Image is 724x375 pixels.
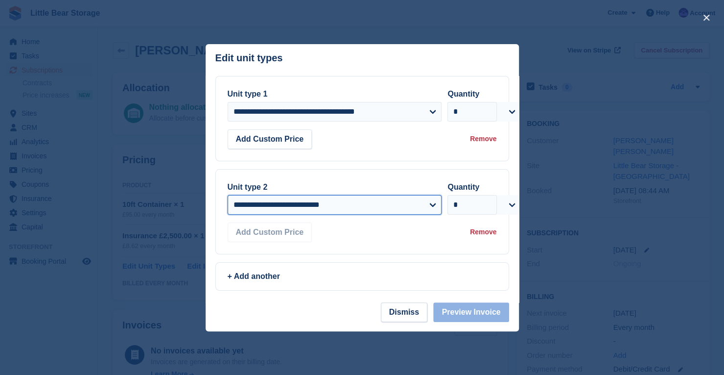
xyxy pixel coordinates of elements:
p: Edit unit types [215,52,283,64]
label: Quantity [447,183,479,191]
button: close [699,10,714,25]
label: Unit type 1 [228,90,268,98]
label: Quantity [447,90,479,98]
div: Remove [470,134,496,144]
button: Preview Invoice [433,302,509,322]
div: + Add another [228,271,497,282]
button: Add Custom Price [228,129,312,149]
button: Add Custom Price [228,223,312,242]
label: Unit type 2 [228,183,268,191]
div: Remove [470,227,496,237]
a: + Add another [215,262,509,291]
button: Dismiss [381,302,427,322]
